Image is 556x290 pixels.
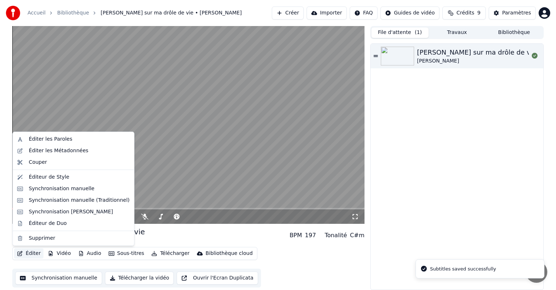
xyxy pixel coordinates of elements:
[29,220,67,227] div: Éditeur de Duo
[6,6,20,20] img: youka
[29,208,113,216] div: Synchronisation [PERSON_NAME]
[442,7,486,20] button: Crédits9
[29,159,47,166] div: Couper
[305,231,316,240] div: 197
[28,9,242,17] nav: breadcrumb
[14,248,43,259] button: Éditer
[325,231,347,240] div: Tonalité
[307,7,347,20] button: Importer
[29,174,69,181] div: Éditeur de Style
[350,231,365,240] div: C#m
[57,9,89,17] a: Bibliothèque
[350,7,378,20] button: FAQ
[290,231,302,240] div: BPM
[45,248,73,259] button: Vidéo
[75,248,104,259] button: Audio
[148,248,192,259] button: Télécharger
[106,248,147,259] button: Sous-titres
[429,27,486,38] button: Travaux
[415,29,422,36] span: ( 1 )
[456,9,474,17] span: Crédits
[15,272,102,285] button: Synchronisation manuelle
[101,9,242,17] span: [PERSON_NAME] sur ma drôle de vie • [PERSON_NAME]
[206,250,253,257] div: Bibliothèque cloud
[105,272,174,285] button: Télécharger la vidéo
[380,7,439,20] button: Guides de vidéo
[28,9,46,17] a: Accueil
[29,147,88,154] div: Éditer les Métadonnées
[485,27,543,38] button: Bibliothèque
[417,57,536,65] div: [PERSON_NAME]
[430,265,496,273] div: Subtitles saved successfully
[29,197,130,204] div: Synchronisation manuelle (Traditionnel)
[477,9,480,17] span: 9
[177,272,258,285] button: Ouvrir l'Ecran Duplicata
[29,185,94,192] div: Synchronisation manuelle
[29,235,55,242] div: Supprimer
[502,9,531,17] div: Paramètres
[417,47,536,57] div: [PERSON_NAME] sur ma drôle de vie
[371,27,429,38] button: File d'attente
[272,7,304,20] button: Créer
[29,136,72,143] div: Éditer les Paroles
[489,7,536,20] button: Paramètres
